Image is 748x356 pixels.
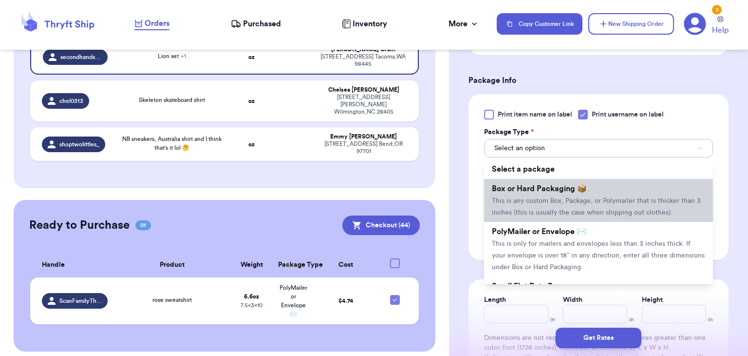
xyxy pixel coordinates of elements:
button: Get Rates [556,328,641,348]
label: Length [484,295,506,305]
span: chel0313 [59,97,83,105]
h3: Package Info [468,75,729,86]
span: Print username on label [592,110,664,119]
span: Lion set [158,53,186,59]
strong: oz [248,54,255,60]
button: Checkout (44) [342,216,420,235]
div: [STREET_ADDRESS] Tacoma , WA 98445 [320,53,406,68]
button: New Shipping Order [588,13,674,35]
th: Cost [314,253,377,277]
label: Package Type [484,127,534,137]
span: Purchased [243,18,281,30]
div: [STREET_ADDRESS] Bend , OR 97701 [320,140,407,155]
strong: 6.6 oz [244,294,259,299]
a: Inventory [342,18,387,30]
a: Orders [134,18,169,30]
button: Select an option [484,139,713,158]
span: ScanFamilyThrifts [59,297,102,305]
span: shoptwolittles_ [59,140,99,148]
span: Handle [42,260,65,270]
span: + 1 [181,53,186,59]
span: 7.5 x 3 x 10 [241,302,262,308]
div: More [449,18,479,30]
span: PolyMailer or Envelope ✉️ [492,228,586,236]
span: NB sneakers, Australia shirt and I think that's it lol 🤔 [122,136,222,151]
h2: Ready to Purchase [29,218,130,233]
a: 3 [684,13,706,35]
div: 3 [712,5,722,15]
strong: oz [248,141,255,147]
th: Package Type [272,253,314,277]
div: [STREET_ADDRESS][PERSON_NAME] Wilmington , NC 28405 [320,94,407,116]
span: Print item name on label [498,110,572,119]
span: secondhandsmiles [60,53,102,61]
div: Emmy [PERSON_NAME] [320,133,407,140]
span: rose sweatshirt [152,297,192,303]
span: $ 4.74 [338,298,353,304]
span: This is any custom Box, Package, or Polymailer that is thicker than 3 inches (this is usually the... [492,198,701,216]
span: in [708,316,713,323]
a: Purchased [231,18,281,30]
span: PolyMailer or Envelope ✉️ [280,285,307,317]
span: Skeleton skateboard shirt [139,97,205,103]
div: Chelsea [PERSON_NAME] [320,86,407,94]
span: 01 [135,220,151,230]
a: Help [712,16,729,36]
button: Copy Customer Link [497,13,582,35]
span: in [629,316,634,323]
label: Width [563,295,582,305]
span: This is only for mailers and envelopes less than 3 inches thick. If your envelope is over 18” in ... [492,240,705,271]
label: Height [642,295,663,305]
span: Select an option [494,143,545,153]
strong: oz [248,98,255,104]
span: Box or Hard Packaging 📦 [492,185,587,193]
th: Product [113,253,230,277]
th: Weight [231,253,273,277]
span: Orders [145,18,169,29]
span: in [550,316,555,323]
span: Inventory [353,18,387,30]
span: Select a package [492,165,555,173]
span: Small Flat Rate Box [492,282,561,290]
span: Help [712,24,729,36]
